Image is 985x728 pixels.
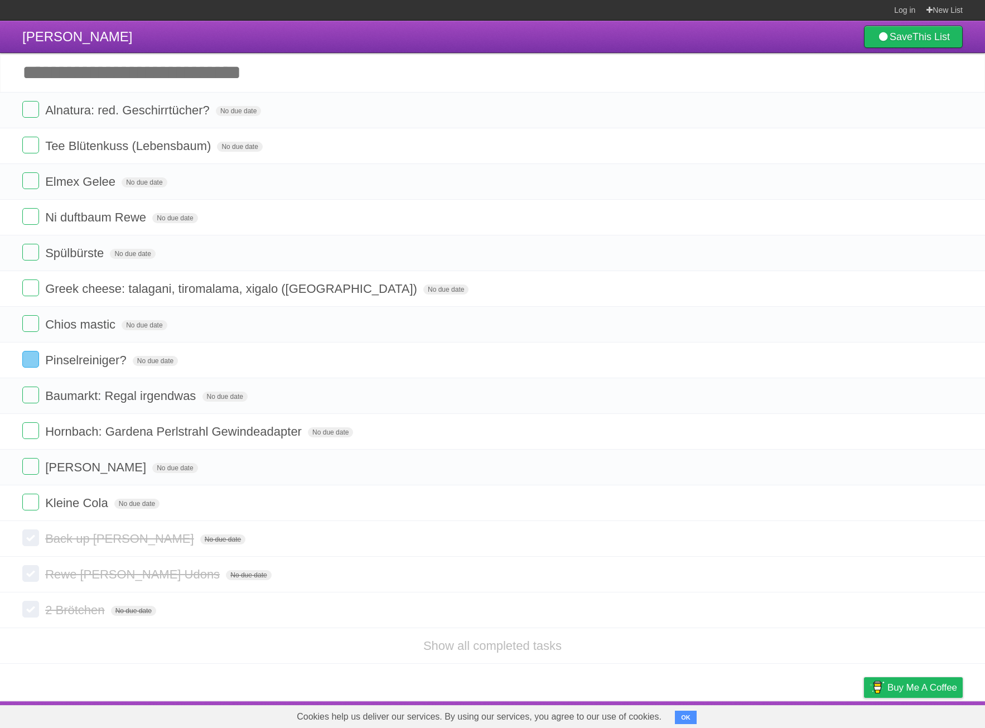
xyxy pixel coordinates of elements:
[22,422,39,439] label: Done
[45,603,107,617] span: 2 Brötchen
[912,31,950,42] b: This List
[45,389,199,403] span: Baumarkt: Regal irgendwas
[45,496,111,510] span: Kleine Cola
[45,210,149,224] span: Ni duftbaum Rewe
[22,137,39,153] label: Done
[752,704,798,725] a: Developers
[152,463,197,473] span: No due date
[202,392,248,402] span: No due date
[286,706,673,728] span: Cookies help us deliver our services. By using our services, you agree to our use of cookies.
[308,427,353,437] span: No due date
[110,249,155,259] span: No due date
[45,139,214,153] span: Tee Blütenkuss (Lebensbaum)
[716,704,739,725] a: About
[45,353,129,367] span: Pinselreiniger?
[22,101,39,118] label: Done
[675,711,697,724] button: OK
[45,246,107,260] span: Spülbürste
[864,26,963,48] a: SaveThis List
[870,678,885,697] img: Buy me a coffee
[45,567,223,581] span: Rewe [PERSON_NAME] Udons
[22,208,39,225] label: Done
[45,425,305,438] span: Hornbach: Gardena Perlstrahl Gewindeadapter
[45,282,420,296] span: Greek cheese: talagani, tiromalama, xigalo ([GEOGRAPHIC_DATA])
[152,213,197,223] span: No due date
[45,103,213,117] span: Alnatura: red. Geschirrtücher?
[122,320,167,330] span: No due date
[22,279,39,296] label: Done
[111,606,156,616] span: No due date
[45,532,197,546] span: Back up [PERSON_NAME]
[423,285,469,295] span: No due date
[864,677,963,698] a: Buy me a coffee
[892,704,963,725] a: Suggest a feature
[216,106,261,116] span: No due date
[22,565,39,582] label: Done
[887,678,957,697] span: Buy me a coffee
[22,351,39,368] label: Done
[22,601,39,618] label: Done
[22,458,39,475] label: Done
[122,177,167,187] span: No due date
[812,704,836,725] a: Terms
[45,175,118,189] span: Elmex Gelee
[45,460,149,474] span: [PERSON_NAME]
[226,570,271,580] span: No due date
[22,29,132,44] span: [PERSON_NAME]
[22,529,39,546] label: Done
[200,534,245,544] span: No due date
[45,317,118,331] span: Chios mastic
[423,639,562,653] a: Show all completed tasks
[22,387,39,403] label: Done
[22,315,39,332] label: Done
[133,356,178,366] span: No due date
[217,142,262,152] span: No due date
[114,499,160,509] span: No due date
[22,244,39,261] label: Done
[849,704,878,725] a: Privacy
[22,494,39,510] label: Done
[22,172,39,189] label: Done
